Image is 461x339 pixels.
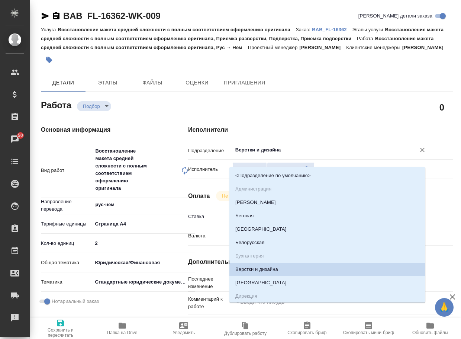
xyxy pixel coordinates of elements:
[52,12,61,20] button: Скопировать ссылку
[92,238,195,249] input: ✎ Введи что-нибудь
[287,330,326,335] span: Скопировать бриф
[358,12,432,20] span: [PERSON_NAME] детали заказа
[41,98,71,111] h2: Работа
[188,275,232,290] p: Последнее изменение
[188,192,210,201] h4: Оплата
[188,295,232,310] p: Комментарий к работе
[41,259,92,266] p: Общая тематика
[271,164,310,173] span: Назначить себя
[267,162,315,175] button: Назначить себя
[427,149,428,151] button: Close
[229,196,425,209] li: [PERSON_NAME]
[58,27,296,32] p: Восстановление макета средней сложности с полным соответствием оформлению оригинала
[63,11,161,21] a: BAB_FL-16362-WK-009
[357,36,375,41] p: Работа
[77,101,111,111] div: Подбор
[188,213,232,220] p: Ставка
[188,232,232,240] p: Валюта
[338,318,400,339] button: Скопировать мини-бриф
[439,101,444,113] h2: 0
[438,300,451,315] span: 🙏
[224,78,265,87] span: Приглашения
[312,27,352,32] p: BAB_FL-16362
[41,220,92,228] p: Тарифные единицы
[188,166,232,173] p: Исполнитель
[276,318,338,339] button: Скопировать бриф
[232,162,267,175] button: Назначить
[41,52,57,68] button: Добавить тэг
[312,26,352,32] a: BAB_FL-16362
[229,276,425,290] li: [GEOGRAPHIC_DATA]
[41,167,92,174] p: Вид работ
[41,278,92,286] p: Тематика
[296,27,312,32] p: Заказ:
[191,204,193,205] button: Open
[91,318,153,339] button: Папка на Drive
[435,298,454,317] button: 🙏
[399,318,461,339] button: Обновить файлы
[216,191,262,201] div: Подбор
[236,164,263,173] span: Назначить
[90,78,126,87] span: Этапы
[417,145,428,155] button: Очистить
[343,330,394,335] span: Скопировать мини-бриф
[188,125,453,134] h4: Исполнители
[13,132,28,139] span: 50
[224,331,267,336] span: Дублировать работу
[41,198,92,213] p: Направление перевода
[346,45,402,50] p: Клиентские менеджеры
[81,103,102,109] button: Подбор
[92,256,195,269] div: Юридическая/Финансовая
[34,327,87,338] span: Сохранить и пересчитать
[352,27,385,32] p: Этапы услуги
[2,130,28,148] a: 50
[229,169,425,182] li: <Подразделение по умолчанию>
[215,318,276,339] button: Дублировать работу
[52,298,99,305] span: Нотариальный заказ
[220,193,253,199] button: Не оплачена
[402,45,449,50] p: [PERSON_NAME]
[229,223,425,236] li: [GEOGRAPHIC_DATA]
[188,147,232,154] p: Подразделение
[41,12,50,20] button: Скопировать ссылку для ЯМессенджера
[41,27,58,32] p: Услуга
[107,330,138,335] span: Папка на Drive
[248,45,299,50] p: Проектный менеджер
[173,330,195,335] span: Уведомить
[45,78,81,87] span: Детали
[412,330,448,335] span: Обновить файлы
[92,276,195,288] div: Стандартные юридические документы, договоры, уставы
[41,125,158,134] h4: Основная информация
[41,240,92,247] p: Кол-во единиц
[229,263,425,276] li: Верстки и дизайна
[299,45,346,50] p: [PERSON_NAME]
[229,209,425,223] li: Беговая
[153,318,215,339] button: Уведомить
[229,236,425,249] li: Белорусская
[30,318,91,339] button: Сохранить и пересчитать
[92,218,195,230] div: Страница А4
[135,78,170,87] span: Файлы
[179,78,215,87] span: Оценки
